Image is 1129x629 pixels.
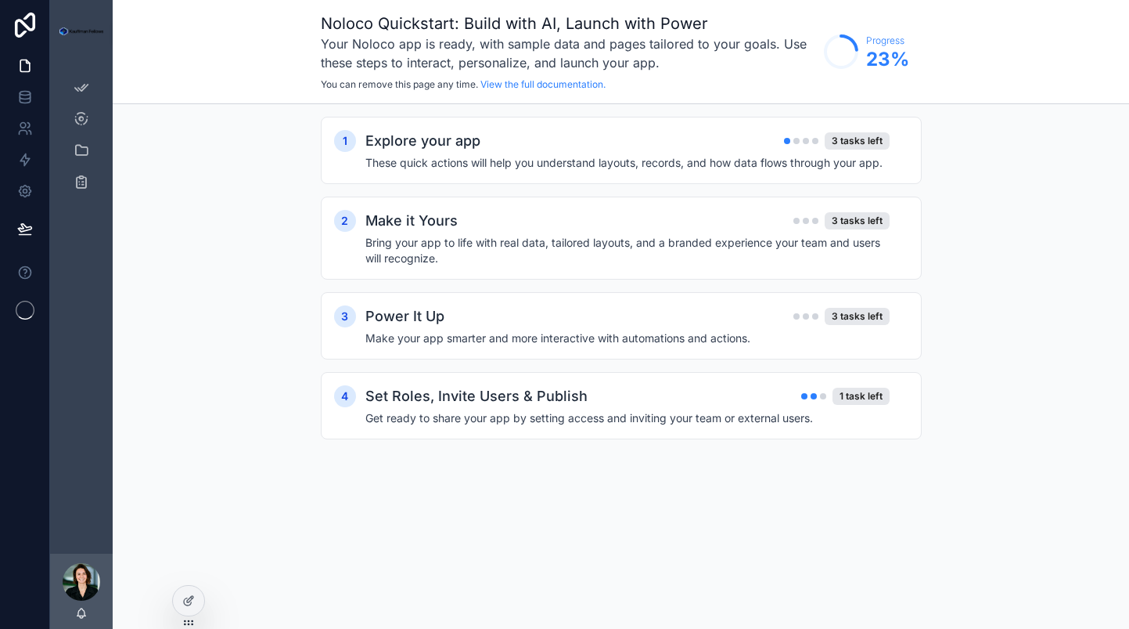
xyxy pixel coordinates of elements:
[480,78,606,90] a: View the full documentation.
[59,27,103,36] img: App logo
[866,47,909,72] span: 23 %
[321,78,478,90] span: You can remove this page any time.
[866,34,909,47] span: Progress
[321,34,816,72] h3: Your Noloco app is ready, with sample data and pages tailored to your goals. Use these steps to i...
[50,63,113,216] div: scrollable content
[321,13,816,34] h1: Noloco Quickstart: Build with AI, Launch with Power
